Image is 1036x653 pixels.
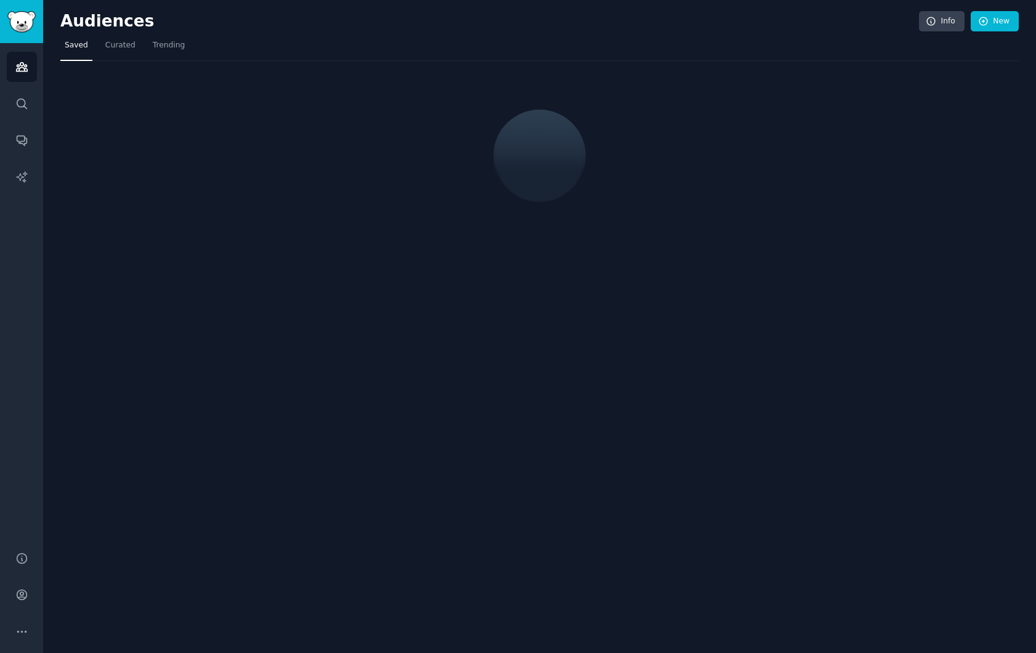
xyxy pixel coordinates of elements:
[65,40,88,51] span: Saved
[60,36,92,61] a: Saved
[105,40,136,51] span: Curated
[60,12,919,31] h2: Audiences
[153,40,185,51] span: Trending
[7,11,36,33] img: GummySearch logo
[971,11,1019,32] a: New
[148,36,189,61] a: Trending
[101,36,140,61] a: Curated
[919,11,965,32] a: Info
